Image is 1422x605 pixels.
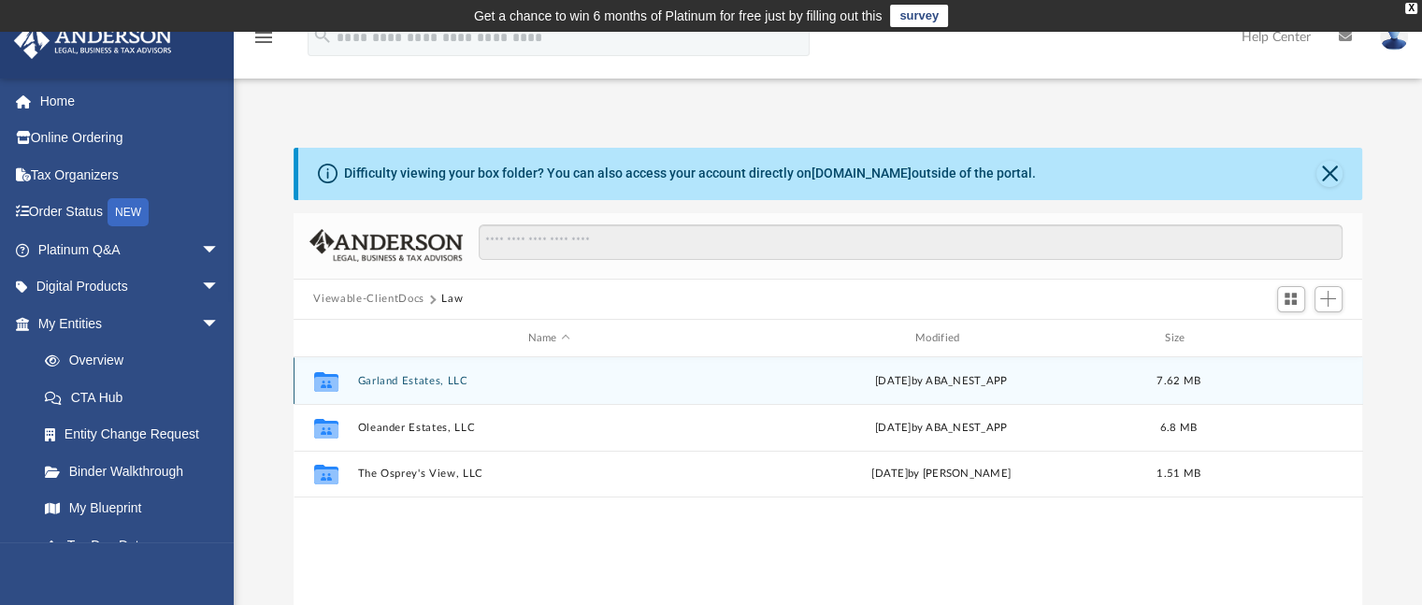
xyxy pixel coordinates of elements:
div: NEW [108,198,149,226]
a: Tax Due Dates [26,526,248,564]
input: Search files and folders [479,224,1342,260]
a: Entity Change Request [26,416,248,454]
div: Get a chance to win 6 months of Platinum for free just by filling out this [474,5,883,27]
button: Oleander Estates, LLC [357,422,740,434]
a: Overview [26,342,248,380]
a: menu [252,36,275,49]
a: Order StatusNEW [13,194,248,232]
div: close [1405,3,1417,14]
div: Modified [749,330,1133,347]
a: Home [13,82,248,120]
a: My Blueprint [26,490,238,527]
a: My Entitiesarrow_drop_down [13,305,248,342]
a: CTA Hub [26,379,248,416]
button: The Osprey's View, LLC [357,468,740,481]
button: Add [1314,286,1343,312]
a: Platinum Q&Aarrow_drop_down [13,231,248,268]
a: [DOMAIN_NAME] [812,166,912,180]
img: User Pic [1380,23,1408,50]
div: Difficulty viewing your box folder? You can also access your account directly on outside of the p... [344,164,1036,183]
a: Digital Productsarrow_drop_down [13,268,248,306]
i: menu [252,26,275,49]
button: Close [1316,161,1343,187]
span: 6.8 MB [1159,423,1197,433]
span: 1.51 MB [1156,469,1200,480]
div: id [1224,330,1355,347]
button: Switch to Grid View [1277,286,1305,312]
span: arrow_drop_down [201,231,238,269]
div: Size [1141,330,1215,347]
div: [DATE] by ABA_NEST_APP [749,420,1132,437]
button: Garland Estates, LLC [357,375,740,387]
a: Binder Walkthrough [26,453,248,490]
a: survey [890,5,948,27]
a: Tax Organizers [13,156,248,194]
span: arrow_drop_down [201,305,238,343]
div: [DATE] by [PERSON_NAME] [749,467,1132,483]
i: search [312,25,333,46]
span: arrow_drop_down [201,268,238,307]
img: Anderson Advisors Platinum Portal [8,22,178,59]
span: 7.62 MB [1156,376,1200,386]
button: Viewable-ClientDocs [313,291,424,308]
div: id [301,330,348,347]
button: Law [441,291,463,308]
div: [DATE] by ABA_NEST_APP [749,373,1132,390]
div: Name [356,330,740,347]
a: Online Ordering [13,120,248,157]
